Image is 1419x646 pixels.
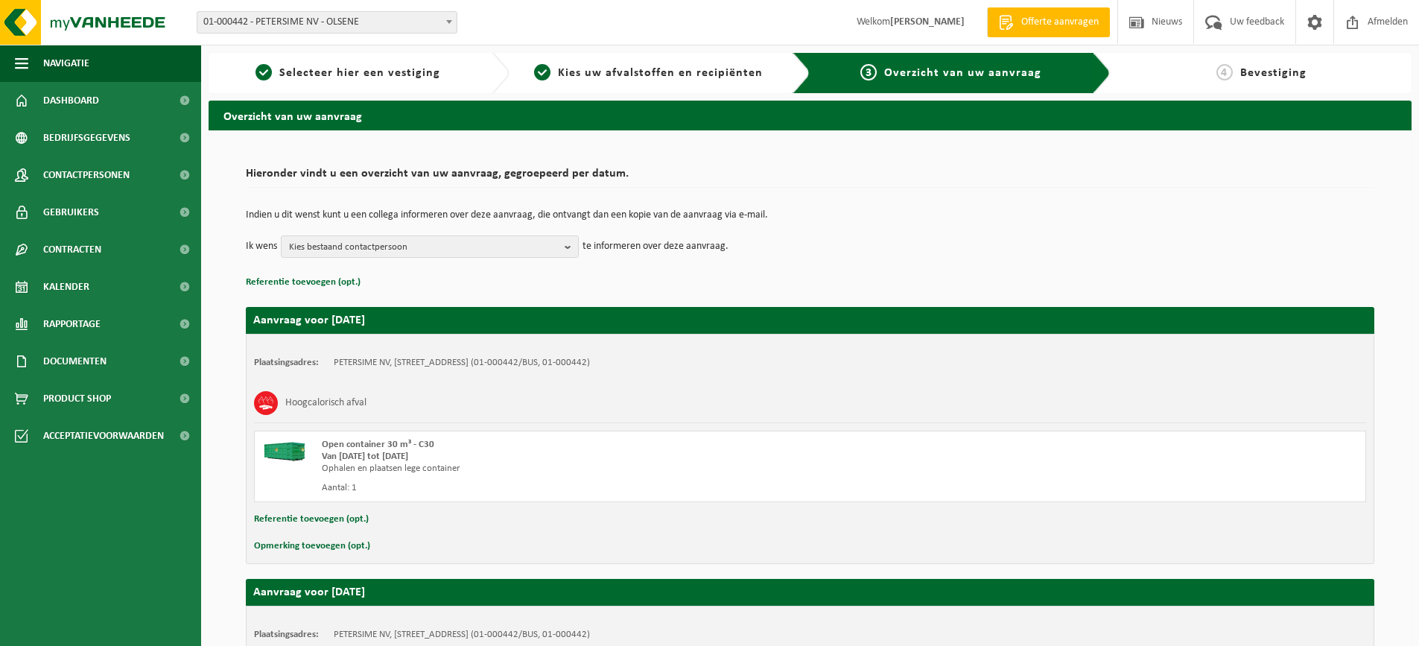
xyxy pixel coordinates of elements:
[1216,64,1233,80] span: 4
[246,273,361,292] button: Referentie toevoegen (opt.)
[890,16,965,28] strong: [PERSON_NAME]
[209,101,1412,130] h2: Overzicht van uw aanvraag
[43,82,99,119] span: Dashboard
[262,439,307,461] img: HK-XC-30-GN-00.png
[279,67,440,79] span: Selecteer hier een vestiging
[987,7,1110,37] a: Offerte aanvragen
[246,168,1374,188] h2: Hieronder vindt u een overzicht van uw aanvraag, gegroepeerd per datum.
[582,235,728,258] p: te informeren over deze aanvraag.
[534,64,550,80] span: 2
[7,613,249,646] iframe: chat widget
[322,463,870,475] div: Ophalen en plaatsen lege container
[334,629,590,641] td: PETERSIME NV, [STREET_ADDRESS] (01-000442/BUS, 01-000442)
[254,510,369,529] button: Referentie toevoegen (opt.)
[517,64,781,82] a: 2Kies uw afvalstoffen en recipiënten
[255,64,272,80] span: 1
[558,67,763,79] span: Kies uw afvalstoffen en recipiënten
[43,156,130,194] span: Contactpersonen
[43,194,99,231] span: Gebruikers
[253,586,365,598] strong: Aanvraag voor [DATE]
[43,343,107,380] span: Documenten
[884,67,1041,79] span: Overzicht van uw aanvraag
[254,358,319,367] strong: Plaatsingsadres:
[281,235,579,258] button: Kies bestaand contactpersoon
[334,357,590,369] td: PETERSIME NV, [STREET_ADDRESS] (01-000442/BUS, 01-000442)
[254,630,319,639] strong: Plaatsingsadres:
[253,314,365,326] strong: Aanvraag voor [DATE]
[285,391,366,415] h3: Hoogcalorisch afval
[43,380,111,417] span: Product Shop
[1240,67,1307,79] span: Bevestiging
[43,305,101,343] span: Rapportage
[246,235,277,258] p: Ik wens
[43,45,89,82] span: Navigatie
[1018,15,1102,30] span: Offerte aanvragen
[43,119,130,156] span: Bedrijfsgegevens
[216,64,480,82] a: 1Selecteer hier een vestiging
[322,440,434,449] span: Open container 30 m³ - C30
[197,11,457,34] span: 01-000442 - PETERSIME NV - OLSENE
[43,417,164,455] span: Acceptatievoorwaarden
[246,210,1374,221] p: Indien u dit wenst kunt u een collega informeren over deze aanvraag, die ontvangt dan een kopie v...
[860,64,877,80] span: 3
[289,236,559,259] span: Kies bestaand contactpersoon
[254,536,370,556] button: Opmerking toevoegen (opt.)
[43,231,101,268] span: Contracten
[43,268,89,305] span: Kalender
[322,482,870,494] div: Aantal: 1
[322,452,408,461] strong: Van [DATE] tot [DATE]
[197,12,457,33] span: 01-000442 - PETERSIME NV - OLSENE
